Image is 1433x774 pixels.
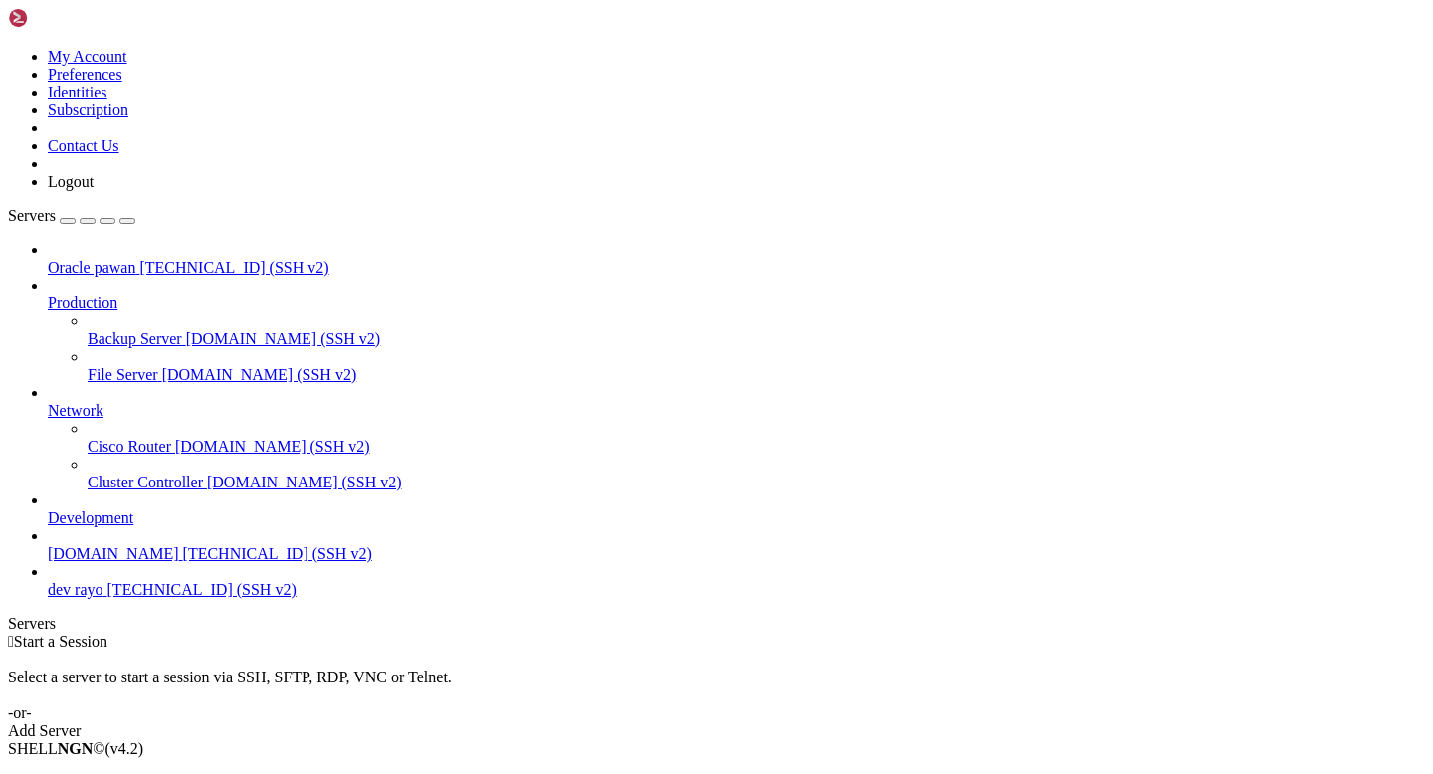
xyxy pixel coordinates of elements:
li: File Server [DOMAIN_NAME] (SSH v2) [88,348,1425,384]
div: Select a server to start a session via SSH, SFTP, RDP, VNC or Telnet. -or- [8,651,1425,722]
a: Subscription [48,101,128,118]
a: dev rayo [TECHNICAL_ID] (SSH v2) [48,581,1425,599]
li: Cisco Router [DOMAIN_NAME] (SSH v2) [88,420,1425,456]
span: File Server [88,366,158,383]
a: My Account [48,48,127,65]
li: dev rayo [TECHNICAL_ID] (SSH v2) [48,563,1425,599]
li: [DOMAIN_NAME] [TECHNICAL_ID] (SSH v2) [48,527,1425,563]
span:  [8,633,14,650]
a: Development [48,509,1425,527]
img: Shellngn [8,8,122,28]
span: [TECHNICAL_ID] (SSH v2) [107,581,297,598]
span: [DOMAIN_NAME] [48,545,179,562]
div: Servers [8,615,1425,633]
span: Servers [8,207,56,224]
span: Cisco Router [88,438,171,455]
span: Backup Server [88,330,182,347]
span: [DOMAIN_NAME] (SSH v2) [186,330,381,347]
a: Oracle pawan [TECHNICAL_ID] (SSH v2) [48,259,1425,277]
span: [DOMAIN_NAME] (SSH v2) [162,366,357,383]
span: Start a Session [14,633,107,650]
a: Identities [48,84,107,100]
a: Network [48,402,1425,420]
span: [TECHNICAL_ID] (SSH v2) [183,545,372,562]
span: Production [48,294,117,311]
a: Cisco Router [DOMAIN_NAME] (SSH v2) [88,438,1425,456]
li: Development [48,491,1425,527]
a: Preferences [48,66,122,83]
span: [DOMAIN_NAME] (SSH v2) [175,438,370,455]
li: Backup Server [DOMAIN_NAME] (SSH v2) [88,312,1425,348]
span: 4.2.0 [105,740,144,757]
a: Servers [8,207,135,224]
span: Cluster Controller [88,474,203,490]
li: Network [48,384,1425,491]
span: Network [48,402,103,419]
a: Backup Server [DOMAIN_NAME] (SSH v2) [88,330,1425,348]
span: [DOMAIN_NAME] (SSH v2) [207,474,402,490]
a: File Server [DOMAIN_NAME] (SSH v2) [88,366,1425,384]
span: SHELL © [8,740,143,757]
div: Add Server [8,722,1425,740]
span: [TECHNICAL_ID] (SSH v2) [139,259,328,276]
li: Oracle pawan [TECHNICAL_ID] (SSH v2) [48,241,1425,277]
b: NGN [58,740,94,757]
span: dev rayo [48,581,103,598]
li: Cluster Controller [DOMAIN_NAME] (SSH v2) [88,456,1425,491]
span: Oracle pawan [48,259,135,276]
li: Production [48,277,1425,384]
span: Development [48,509,133,526]
a: Production [48,294,1425,312]
a: Contact Us [48,137,119,154]
a: [DOMAIN_NAME] [TECHNICAL_ID] (SSH v2) [48,545,1425,563]
a: Cluster Controller [DOMAIN_NAME] (SSH v2) [88,474,1425,491]
a: Logout [48,173,94,190]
